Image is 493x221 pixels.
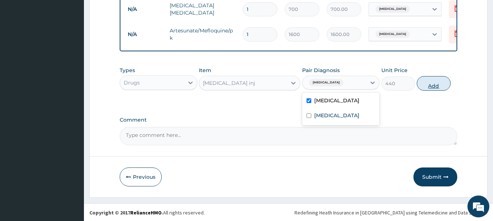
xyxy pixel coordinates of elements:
[120,167,162,186] button: Previous
[203,79,255,87] div: [MEDICAL_DATA] inj
[375,31,410,38] span: [MEDICAL_DATA]
[375,5,410,13] span: [MEDICAL_DATA]
[314,97,359,104] label: [MEDICAL_DATA]
[120,117,458,123] label: Comment
[120,4,137,21] div: Minimize live chat window
[413,167,457,186] button: Submit
[199,67,211,74] label: Item
[38,41,123,50] div: Chat with us now
[124,79,140,86] div: Drugs
[4,145,139,171] textarea: Type your message and hit 'Enter'
[130,209,162,216] a: RelianceHMO
[120,67,135,74] label: Types
[381,67,408,74] label: Unit Price
[42,65,101,138] span: We're online!
[294,209,488,216] div: Redefining Heath Insurance in [GEOGRAPHIC_DATA] using Telemedicine and Data Science!
[166,23,239,45] td: Artesunate/Mefloquine/pk
[14,36,30,55] img: d_794563401_company_1708531726252_794563401
[314,112,359,119] label: [MEDICAL_DATA]
[124,3,166,16] td: N/A
[89,209,163,216] strong: Copyright © 2017 .
[302,67,340,74] label: Pair Diagnosis
[417,76,451,91] button: Add
[309,79,343,86] span: [MEDICAL_DATA]
[124,28,166,41] td: N/A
